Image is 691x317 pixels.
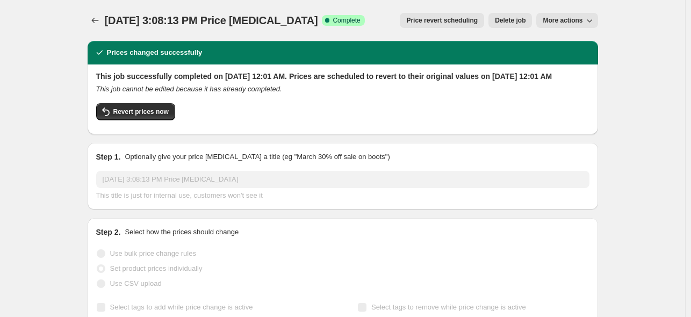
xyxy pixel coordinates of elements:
[96,85,282,93] i: This job cannot be edited because it has already completed.
[96,71,589,82] h2: This job successfully completed on [DATE] 12:01 AM. Prices are scheduled to revert to their origi...
[96,227,121,237] h2: Step 2.
[96,191,263,199] span: This title is just for internal use, customers won't see it
[113,107,169,116] span: Revert prices now
[400,13,484,28] button: Price revert scheduling
[105,15,318,26] span: [DATE] 3:08:13 PM Price [MEDICAL_DATA]
[88,13,103,28] button: Price change jobs
[110,249,196,257] span: Use bulk price change rules
[406,16,478,25] span: Price revert scheduling
[495,16,526,25] span: Delete job
[333,16,360,25] span: Complete
[107,47,203,58] h2: Prices changed successfully
[110,264,203,272] span: Set product prices individually
[110,303,253,311] span: Select tags to add while price change is active
[488,13,532,28] button: Delete job
[125,152,390,162] p: Optionally give your price [MEDICAL_DATA] a title (eg "March 30% off sale on boots")
[543,16,582,25] span: More actions
[125,227,239,237] p: Select how the prices should change
[96,152,121,162] h2: Step 1.
[96,171,589,188] input: 30% off holiday sale
[536,13,598,28] button: More actions
[110,279,162,287] span: Use CSV upload
[371,303,526,311] span: Select tags to remove while price change is active
[96,103,175,120] button: Revert prices now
